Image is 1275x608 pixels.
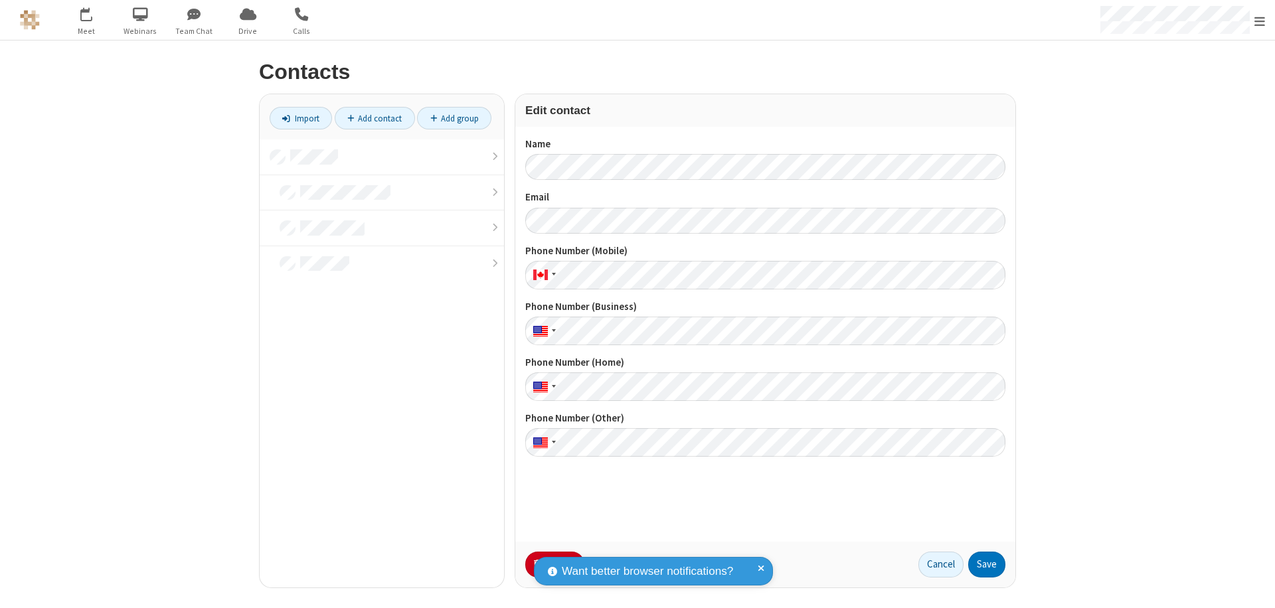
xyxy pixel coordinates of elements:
label: Phone Number (Home) [525,355,1005,370]
button: Cancel [918,552,964,578]
label: Email [525,190,1005,205]
a: Import [270,107,332,129]
h3: Edit contact [525,104,1005,117]
label: Name [525,137,1005,152]
div: United States: + 1 [525,372,560,401]
div: 1 [90,7,98,17]
label: Phone Number (Other) [525,411,1005,426]
label: Phone Number (Mobile) [525,244,1005,259]
button: Delete [525,552,584,578]
span: Webinars [116,25,165,37]
img: QA Selenium DO NOT DELETE OR CHANGE [20,10,40,30]
div: Canada: + 1 [525,261,560,289]
span: Want better browser notifications? [562,563,733,580]
div: United States: + 1 [525,317,560,345]
a: Add contact [335,107,415,129]
span: Meet [62,25,112,37]
span: Calls [277,25,327,37]
label: Phone Number (Business) [525,299,1005,315]
span: Drive [223,25,273,37]
button: Save [968,552,1005,578]
span: Team Chat [169,25,219,37]
h2: Contacts [259,60,1016,84]
div: United States: + 1 [525,428,560,457]
a: Add group [417,107,491,129]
